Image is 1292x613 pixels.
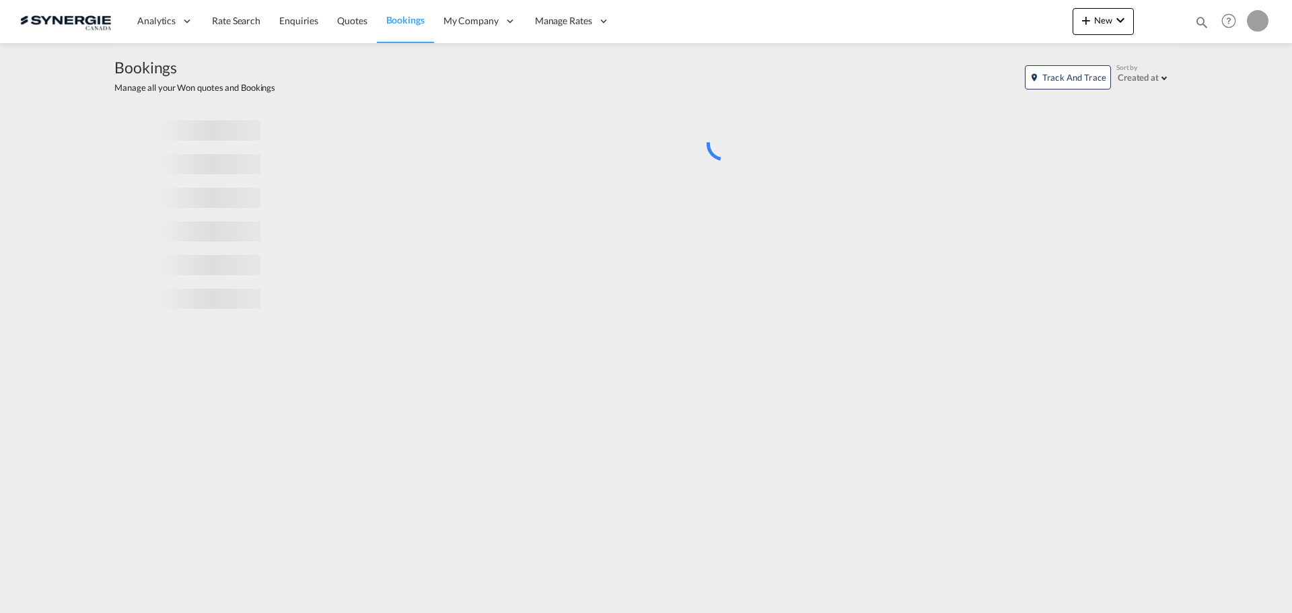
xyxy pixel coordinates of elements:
md-icon: icon-magnify [1194,15,1209,30]
button: icon-map-markerTrack and Trace [1025,65,1111,89]
md-icon: icon-plus 400-fg [1078,12,1094,28]
span: My Company [443,14,499,28]
span: Enquiries [279,15,318,26]
span: Help [1217,9,1240,32]
span: New [1078,15,1128,26]
span: Sort by [1116,63,1137,72]
button: icon-plus 400-fgNewicon-chevron-down [1073,8,1134,35]
span: Analytics [137,14,176,28]
span: Manage Rates [535,14,592,28]
span: Manage all your Won quotes and Bookings [114,81,275,94]
md-icon: icon-chevron-down [1112,12,1128,28]
div: Created at [1118,72,1159,83]
span: Rate Search [212,15,260,26]
span: Bookings [386,14,425,26]
div: Help [1217,9,1247,34]
div: icon-magnify [1194,15,1209,35]
span: Bookings [114,57,275,78]
span: Quotes [337,15,367,26]
md-icon: icon-map-marker [1030,73,1039,82]
img: 1f56c880d42311ef80fc7dca854c8e59.png [20,6,111,36]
